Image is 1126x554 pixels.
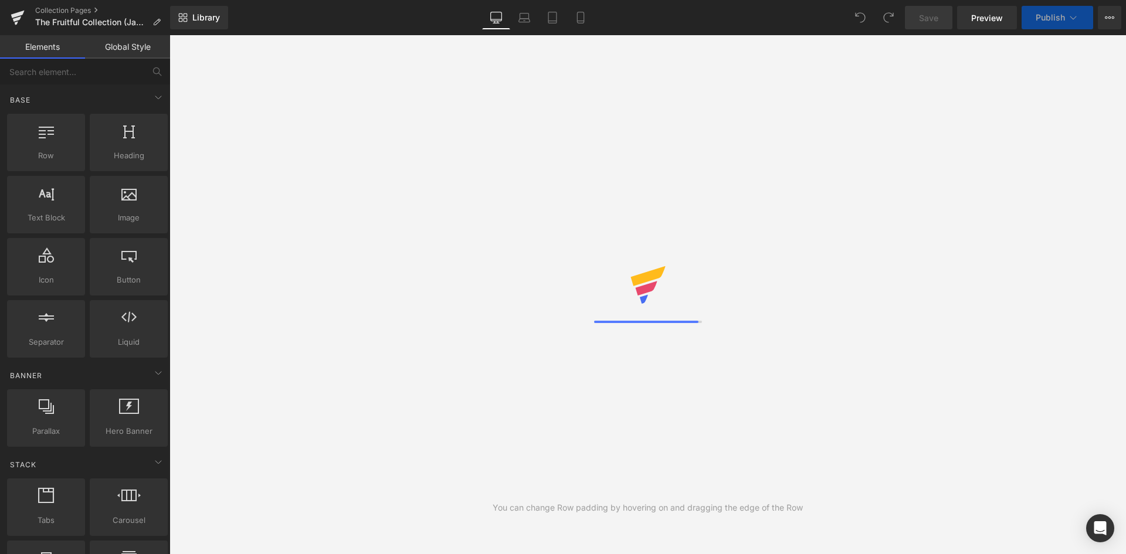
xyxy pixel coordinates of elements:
span: Tabs [11,514,82,526]
span: Carousel [93,514,164,526]
span: Separator [11,336,82,348]
a: Mobile [567,6,595,29]
span: The Fruitful Collection (Jacomien Test) [35,18,148,27]
span: Button [93,274,164,286]
span: Row [11,149,82,162]
a: Collection Pages [35,6,170,15]
a: New Library [170,6,228,29]
button: Undo [849,6,872,29]
span: Preview [971,12,1003,24]
span: Stack [9,459,38,470]
span: Hero Banner [93,425,164,437]
button: Redo [877,6,900,29]
span: Parallax [11,425,82,437]
span: Library [192,12,220,23]
span: Publish [1036,13,1065,22]
span: Heading [93,149,164,162]
a: Desktop [482,6,510,29]
span: Image [93,212,164,224]
span: Save [919,12,938,24]
button: Publish [1022,6,1093,29]
button: More [1098,6,1121,29]
span: Base [9,94,32,106]
span: Banner [9,370,43,381]
div: Open Intercom Messenger [1086,514,1114,542]
a: Laptop [510,6,538,29]
a: Global Style [85,35,170,59]
span: Liquid [93,336,164,348]
div: You can change Row padding by hovering on and dragging the edge of the Row [493,501,803,514]
span: Text Block [11,212,82,224]
span: Icon [11,274,82,286]
a: Tablet [538,6,567,29]
a: Preview [957,6,1017,29]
